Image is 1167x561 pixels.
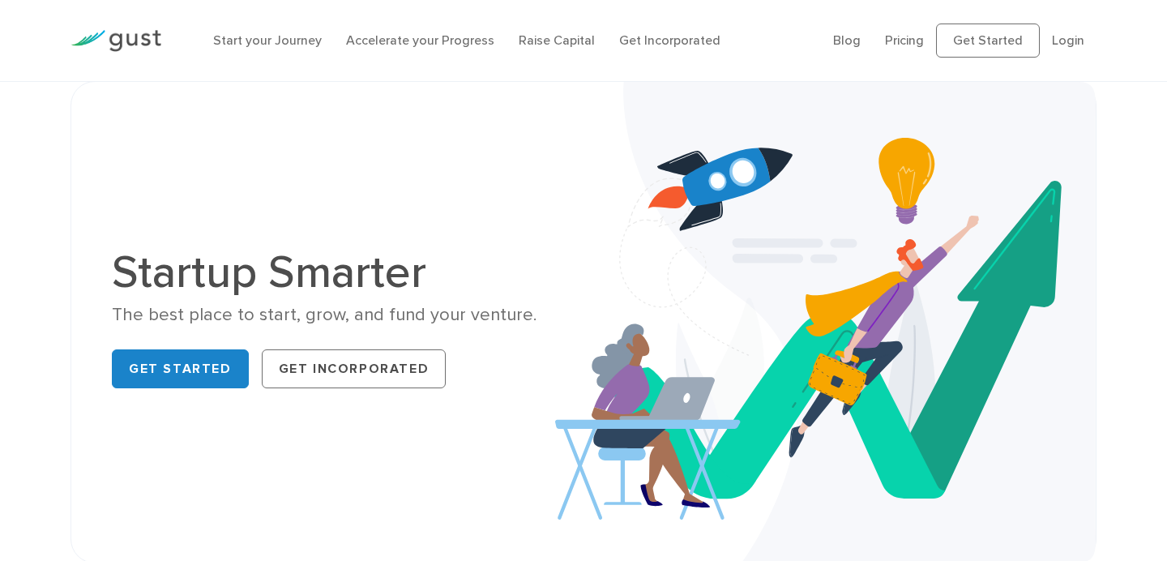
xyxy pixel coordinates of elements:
[112,349,249,388] a: Get Started
[519,32,595,48] a: Raise Capital
[112,303,571,327] div: The best place to start, grow, and fund your venture.
[1052,32,1084,48] a: Login
[213,32,322,48] a: Start your Journey
[885,32,924,48] a: Pricing
[833,32,861,48] a: Blog
[346,32,494,48] a: Accelerate your Progress
[619,32,720,48] a: Get Incorporated
[262,349,447,388] a: Get Incorporated
[71,30,161,52] img: Gust Logo
[112,250,571,295] h1: Startup Smarter
[936,24,1040,58] a: Get Started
